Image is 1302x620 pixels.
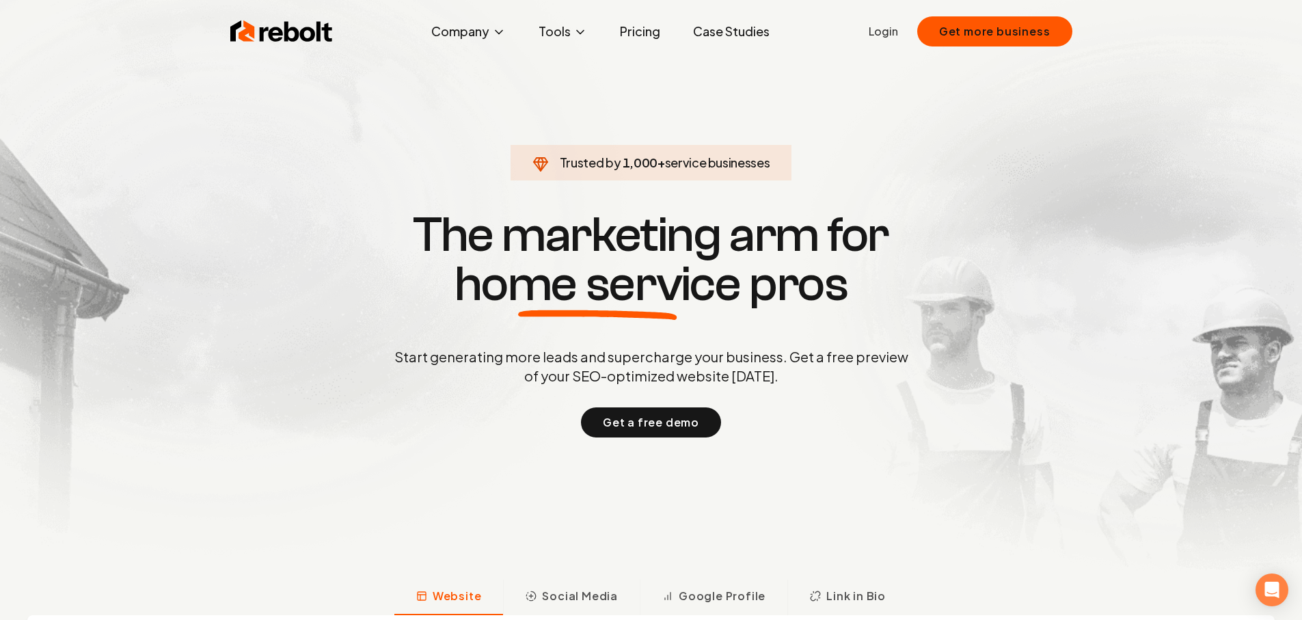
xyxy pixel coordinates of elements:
[682,18,781,45] a: Case Studies
[1256,574,1288,606] div: Open Intercom Messenger
[657,154,665,170] span: +
[394,580,504,615] button: Website
[230,18,333,45] img: Rebolt Logo
[542,588,618,604] span: Social Media
[787,580,908,615] button: Link in Bio
[581,407,721,437] button: Get a free demo
[665,154,770,170] span: service businesses
[826,588,886,604] span: Link in Bio
[869,23,898,40] a: Login
[323,211,979,309] h1: The marketing arm for pros
[433,588,482,604] span: Website
[503,580,640,615] button: Social Media
[679,588,765,604] span: Google Profile
[609,18,671,45] a: Pricing
[392,347,911,386] p: Start generating more leads and supercharge your business. Get a free preview of your SEO-optimiz...
[420,18,517,45] button: Company
[640,580,787,615] button: Google Profile
[455,260,741,309] span: home service
[560,154,621,170] span: Trusted by
[917,16,1072,46] button: Get more business
[528,18,598,45] button: Tools
[623,153,657,172] span: 1,000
